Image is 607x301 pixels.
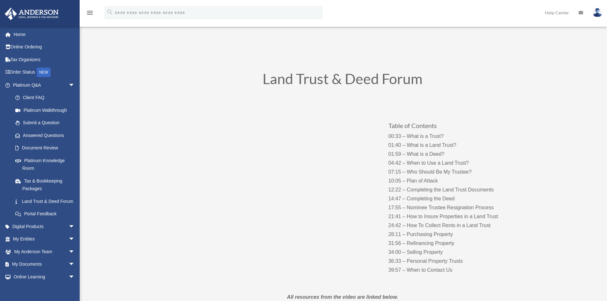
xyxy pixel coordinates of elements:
a: Tax & Bookkeeping Packages [9,175,84,195]
a: Order StatusNEW [4,66,84,79]
a: Online Ordering [4,41,84,54]
img: User Pic [593,8,602,17]
a: Submit a Question [9,117,84,129]
a: Answered Questions [9,129,84,142]
a: Online Learningarrow_drop_down [4,270,84,283]
a: Portal Feedback [9,208,84,220]
a: Tax Organizers [4,53,84,66]
i: menu [86,9,94,17]
a: Home [4,28,84,41]
span: arrow_drop_down [69,220,81,233]
i: search [106,9,113,16]
a: Digital Productsarrow_drop_down [4,220,84,233]
span: arrow_drop_down [69,79,81,92]
h3: Table of Contents [388,122,514,132]
a: Document Review [9,142,84,154]
span: arrow_drop_down [69,245,81,258]
a: Platinum Knowledge Room [9,154,84,175]
h1: Land Trust & Deed Forum [170,72,515,89]
a: My Entitiesarrow_drop_down [4,233,84,246]
span: arrow_drop_down [69,270,81,283]
a: Platinum Q&Aarrow_drop_down [4,79,84,91]
div: NEW [37,68,51,77]
a: My Anderson Teamarrow_drop_down [4,245,84,258]
img: Anderson Advisors Platinum Portal [3,8,61,20]
p: 00:33 – What is a Trust? 01:40 – What is a Land Trust? 01:59 – What is a Deed? 04:42 – When to Us... [388,132,514,275]
a: My Documentsarrow_drop_down [4,258,84,271]
span: arrow_drop_down [69,258,81,271]
a: Land Trust & Deed Forum [9,195,81,208]
a: Client FAQ [9,91,84,104]
span: arrow_drop_down [69,233,81,246]
em: All resources from the video are linked below. [287,294,398,300]
a: menu [86,11,94,17]
a: Platinum Walkthrough [9,104,84,117]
